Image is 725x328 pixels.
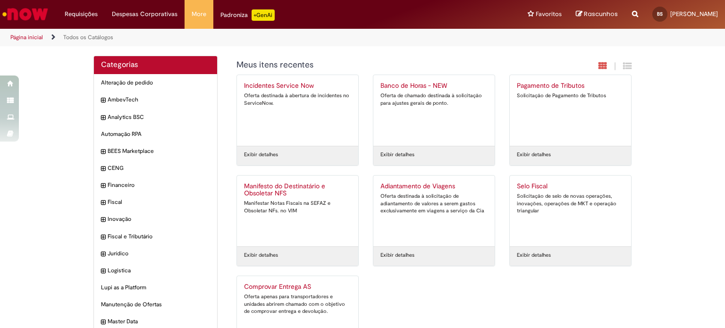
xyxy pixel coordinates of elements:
span: Financeiro [108,181,210,189]
i: expandir categoria Jurídico [101,250,105,259]
i: expandir categoria Analytics BSC [101,113,105,123]
span: Fiscal e Tributário [108,233,210,241]
span: Analytics BSC [108,113,210,121]
h2: Incidentes Service Now [244,82,351,90]
i: expandir categoria CENG [101,164,105,174]
i: expandir categoria Fiscal e Tributário [101,233,105,242]
i: expandir categoria Fiscal [101,198,105,208]
h2: Categorias [101,61,210,69]
div: Automação RPA [94,126,217,143]
div: Lupi as a Platform [94,279,217,296]
span: Fiscal [108,198,210,206]
a: Manifesto do Destinatário e Obsoletar NFS Manifestar Notas Fiscais na SEFAZ e Obsoletar NFs. no VIM [237,176,358,246]
span: CENG [108,164,210,172]
div: expandir categoria BEES Marketplace BEES Marketplace [94,143,217,160]
i: expandir categoria AmbevTech [101,96,105,105]
span: Lupi as a Platform [101,284,210,292]
span: AmbevTech [108,96,210,104]
div: Padroniza [220,9,275,21]
span: BEES Marketplace [108,147,210,155]
span: | [614,61,616,72]
a: Exibir detalhes [380,252,414,259]
span: Manutenção de Ofertas [101,301,210,309]
div: expandir categoria Jurídico Jurídico [94,245,217,262]
p: +GenAi [252,9,275,21]
span: Rascunhos [584,9,618,18]
a: Exibir detalhes [517,151,551,159]
div: expandir categoria AmbevTech AmbevTech [94,91,217,109]
div: expandir categoria Inovação Inovação [94,210,217,228]
span: Despesas Corporativas [112,9,177,19]
div: expandir categoria Fiscal Fiscal [94,193,217,211]
i: expandir categoria Logistica [101,267,105,276]
div: Alteração de pedido [94,74,217,92]
h2: Comprovar Entrega AS [244,283,351,291]
div: Oferta apenas para transportadores e unidades abrirem chamado com o objetivo de comprovar entrega... [244,293,351,315]
h1: {"description":"","title":"Meus itens recentes"} Categoria [236,60,530,70]
img: ServiceNow [1,5,50,24]
div: expandir categoria CENG CENG [94,160,217,177]
span: More [192,9,206,19]
span: Alteração de pedido [101,79,210,87]
div: Oferta destinada à solicitação de adiantamento de valores a serem gastos exclusivamente em viagen... [380,193,488,215]
h2: Banco de Horas - NEW [380,82,488,90]
a: Página inicial [10,34,43,41]
a: Banco de Horas - NEW Oferta de chamado destinada à solicitação para ajustes gerais de ponto. [373,75,495,146]
a: Rascunhos [576,10,618,19]
div: Manutenção de Ofertas [94,296,217,313]
i: Exibição em cartão [599,61,607,70]
span: BS [657,11,663,17]
a: Incidentes Service Now Oferta destinada à abertura de incidentes no ServiceNow. [237,75,358,146]
div: Manifestar Notas Fiscais na SEFAZ e Obsoletar NFs. no VIM [244,200,351,214]
i: Exibição de grade [623,61,632,70]
div: expandir categoria Analytics BSC Analytics BSC [94,109,217,126]
span: Automação RPA [101,130,210,138]
span: Requisições [65,9,98,19]
i: expandir categoria Financeiro [101,181,105,191]
div: Oferta destinada à abertura de incidentes no ServiceNow. [244,92,351,107]
h2: Manifesto do Destinatário e Obsoletar NFS [244,183,351,198]
i: expandir categoria BEES Marketplace [101,147,105,157]
h2: Selo Fiscal [517,183,624,190]
a: Exibir detalhes [517,252,551,259]
span: [PERSON_NAME] [670,10,718,18]
a: Exibir detalhes [380,151,414,159]
a: Pagamento de Tributos Solicitação de Pagamento de Tributos [510,75,631,146]
span: Inovação [108,215,210,223]
div: Oferta de chamado destinada à solicitação para ajustes gerais de ponto. [380,92,488,107]
div: expandir categoria Financeiro Financeiro [94,177,217,194]
i: expandir categoria Master Data [101,318,105,327]
span: Favoritos [536,9,562,19]
span: Logistica [108,267,210,275]
div: expandir categoria Logistica Logistica [94,262,217,279]
a: Selo Fiscal Solicitação de selo de novas operações, inovações, operações de MKT e operação triang... [510,176,631,246]
a: Exibir detalhes [244,151,278,159]
span: Jurídico [108,250,210,258]
h2: Adiantamento de Viagens [380,183,488,190]
div: Solicitação de Pagamento de Tributos [517,92,624,100]
a: Exibir detalhes [244,252,278,259]
div: expandir categoria Fiscal e Tributário Fiscal e Tributário [94,228,217,245]
a: Todos os Catálogos [63,34,113,41]
h2: Pagamento de Tributos [517,82,624,90]
span: Master Data [108,318,210,326]
a: Adiantamento de Viagens Oferta destinada à solicitação de adiantamento de valores a serem gastos ... [373,176,495,246]
ul: Trilhas de página [7,29,476,46]
div: Solicitação de selo de novas operações, inovações, operações de MKT e operação triangular [517,193,624,215]
i: expandir categoria Inovação [101,215,105,225]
